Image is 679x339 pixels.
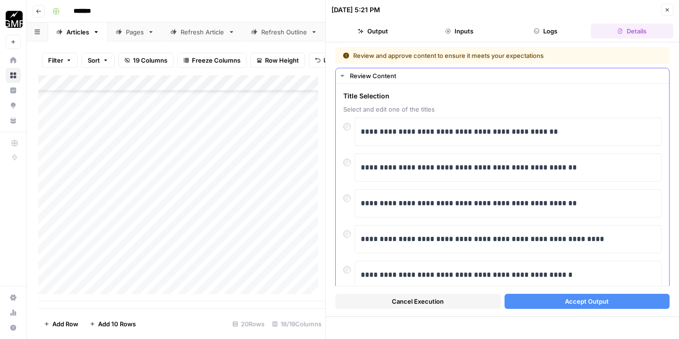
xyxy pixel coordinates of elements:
[565,297,609,306] span: Accept Output
[331,24,414,39] button: Output
[6,8,21,31] button: Workspace: Growth Marketing Pro
[177,53,247,68] button: Freeze Columns
[505,294,670,309] button: Accept Output
[84,316,141,331] button: Add 10 Rows
[250,53,305,68] button: Row Height
[268,316,325,331] div: 18/19 Columns
[38,316,84,331] button: Add Row
[108,23,162,41] a: Pages
[42,53,78,68] button: Filter
[6,113,21,128] a: Your Data
[309,53,346,68] button: Undo
[6,68,21,83] a: Browse
[591,24,673,39] button: Details
[6,11,23,28] img: Growth Marketing Pro Logo
[6,98,21,113] a: Opportunities
[505,24,587,39] button: Logs
[331,5,380,15] div: [DATE] 5:21 PM
[48,56,63,65] span: Filter
[118,53,174,68] button: 19 Columns
[98,319,136,329] span: Add 10 Rows
[6,83,21,98] a: Insights
[88,56,100,65] span: Sort
[6,53,21,68] a: Home
[418,24,500,39] button: Inputs
[6,320,21,335] button: Help + Support
[343,105,662,114] span: Select and edit one of the titles
[126,27,144,37] div: Pages
[392,297,444,306] span: Cancel Execution
[229,316,268,331] div: 20 Rows
[181,27,224,37] div: Refresh Article
[162,23,243,41] a: Refresh Article
[192,56,240,65] span: Freeze Columns
[243,23,325,41] a: Refresh Outline
[6,305,21,320] a: Usage
[261,27,307,37] div: Refresh Outline
[343,91,662,101] span: Title Selection
[6,290,21,305] a: Settings
[336,68,669,83] button: Review Content
[265,56,299,65] span: Row Height
[335,294,501,309] button: Cancel Execution
[52,319,78,329] span: Add Row
[343,51,603,60] div: Review and approve content to ensure it meets your expectations
[48,23,108,41] a: Articles
[82,53,115,68] button: Sort
[350,71,663,81] div: Review Content
[133,56,167,65] span: 19 Columns
[66,27,89,37] div: Articles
